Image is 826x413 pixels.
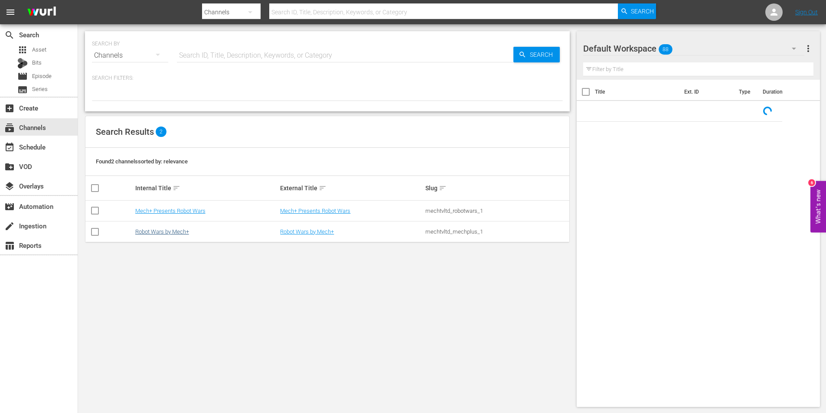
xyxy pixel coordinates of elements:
th: Ext. ID [679,80,734,104]
span: more_vert [803,43,813,54]
div: 6 [808,179,815,186]
span: Episode [17,71,28,81]
th: Title [595,80,679,104]
span: Reports [4,241,15,251]
span: Search [631,3,654,19]
div: Channels [92,43,168,68]
span: Search [526,47,560,62]
th: Type [734,80,757,104]
div: mechtvltd_robotwars_1 [425,208,568,214]
span: sort [319,184,326,192]
span: VOD [4,162,15,172]
span: Search Results [96,127,154,137]
span: Series [32,85,48,94]
button: Search [513,47,560,62]
span: Series [17,85,28,95]
span: Overlays [4,181,15,192]
a: Mech+ Presents Robot Wars [135,208,206,214]
span: Automation [4,202,15,212]
div: mechtvltd_mechplus_1 [425,228,568,235]
button: Open Feedback Widget [810,181,826,232]
span: Create [4,103,15,114]
span: Asset [17,45,28,55]
a: Robot Wars by Mech+ [280,228,334,235]
span: sort [439,184,447,192]
div: Default Workspace [583,36,804,61]
div: Slug [425,183,568,193]
div: Bits [17,58,28,68]
div: External Title [280,183,423,193]
a: Sign Out [795,9,818,16]
p: Search Filters: [92,75,563,82]
span: Channels [4,123,15,133]
img: ans4CAIJ8jUAAAAAAAAAAAAAAAAAAAAAAAAgQb4GAAAAAAAAAAAAAAAAAAAAAAAAJMjXAAAAAAAAAAAAAAAAAAAAAAAAgAT5G... [21,2,62,23]
span: sort [173,184,180,192]
button: Search [618,3,656,19]
span: Asset [32,46,46,54]
button: more_vert [803,38,813,59]
th: Duration [757,80,810,104]
span: menu [5,7,16,17]
span: 2 [156,127,167,137]
span: Bits [32,59,42,67]
span: Schedule [4,142,15,153]
span: Search [4,30,15,40]
span: Found 2 channels sorted by: relevance [96,158,188,165]
div: Internal Title [135,183,278,193]
span: Episode [32,72,52,81]
a: Mech+ Presents Robot Wars [280,208,350,214]
span: 88 [659,40,673,59]
span: Ingestion [4,221,15,231]
a: Robot Wars by Mech+ [135,228,189,235]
